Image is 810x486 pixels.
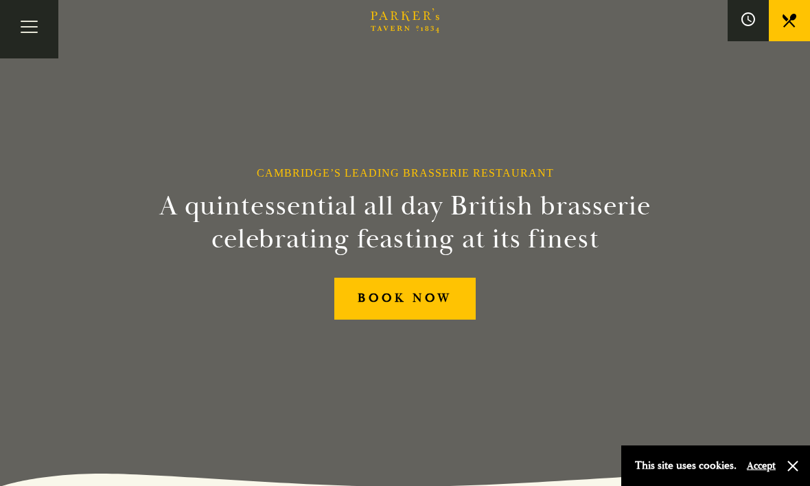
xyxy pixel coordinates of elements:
[635,456,737,476] p: This site uses cookies.
[334,278,476,320] a: BOOK NOW
[786,459,800,473] button: Close and accept
[147,190,663,256] h2: A quintessential all day British brasserie celebrating feasting at its finest
[257,166,554,179] h1: Cambridge’s Leading Brasserie Restaurant
[747,459,776,472] button: Accept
